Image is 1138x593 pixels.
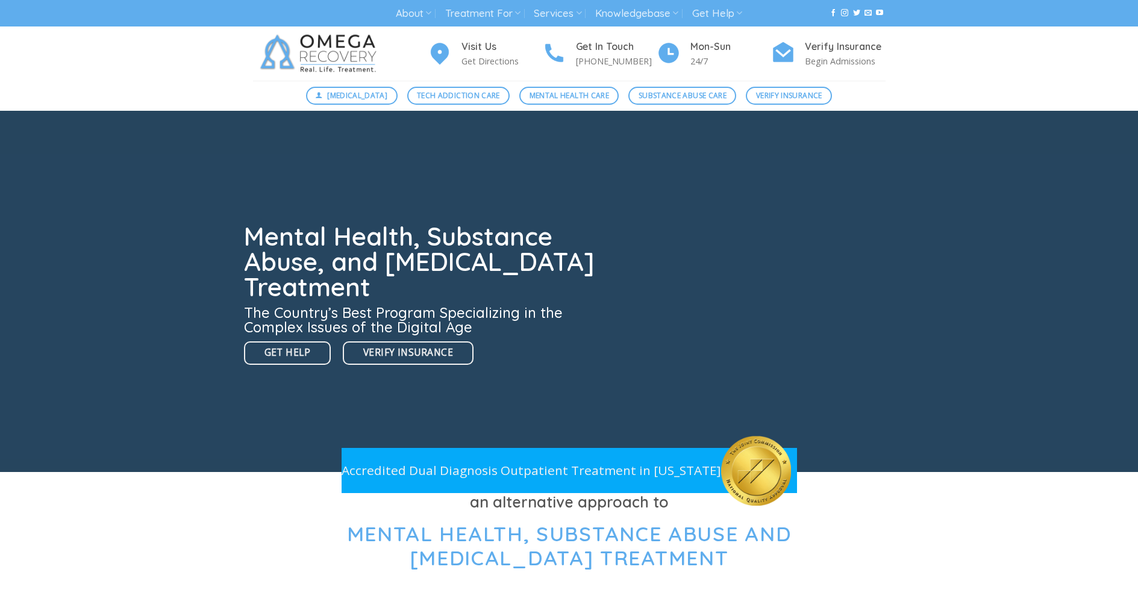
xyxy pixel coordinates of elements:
p: [PHONE_NUMBER] [576,54,657,68]
h3: The Country’s Best Program Specializing in the Complex Issues of the Digital Age [244,305,602,334]
a: Follow on YouTube [876,9,883,17]
p: 24/7 [690,54,771,68]
span: Mental Health Care [530,90,609,101]
p: Begin Admissions [805,54,886,68]
img: Omega Recovery [253,26,389,81]
a: Mental Health Care [519,87,619,105]
a: Treatment For [445,2,521,25]
span: Verify Insurance [363,345,453,360]
h4: Verify Insurance [805,39,886,55]
span: Get Help [264,345,311,360]
a: Get In Touch [PHONE_NUMBER] [542,39,657,69]
h4: Mon-Sun [690,39,771,55]
h4: Get In Touch [576,39,657,55]
a: Verify Insurance [343,341,474,365]
a: [MEDICAL_DATA] [306,87,398,105]
a: Follow on Twitter [853,9,860,17]
span: Substance Abuse Care [639,90,727,101]
h1: Mental Health, Substance Abuse, and [MEDICAL_DATA] Treatment [244,224,602,300]
a: Tech Addiction Care [407,87,510,105]
h4: Visit Us [461,39,542,55]
span: [MEDICAL_DATA] [327,90,387,101]
span: Verify Insurance [756,90,822,101]
span: Mental Health, Substance Abuse and [MEDICAL_DATA] Treatment [347,521,792,571]
a: Get Help [244,341,331,365]
a: Follow on Instagram [841,9,848,17]
h3: an alternative approach to [253,490,886,514]
a: Verify Insurance Begin Admissions [771,39,886,69]
span: Tech Addiction Care [417,90,500,101]
a: Services [534,2,581,25]
p: Get Directions [461,54,542,68]
a: Get Help [692,2,742,25]
a: About [396,2,431,25]
p: Accredited Dual Diagnosis Outpatient Treatment in [US_STATE] [342,461,721,480]
a: Send us an email [864,9,872,17]
a: Visit Us Get Directions [428,39,542,69]
a: Verify Insurance [746,87,832,105]
a: Knowledgebase [595,2,678,25]
a: Follow on Facebook [830,9,837,17]
a: Substance Abuse Care [628,87,736,105]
